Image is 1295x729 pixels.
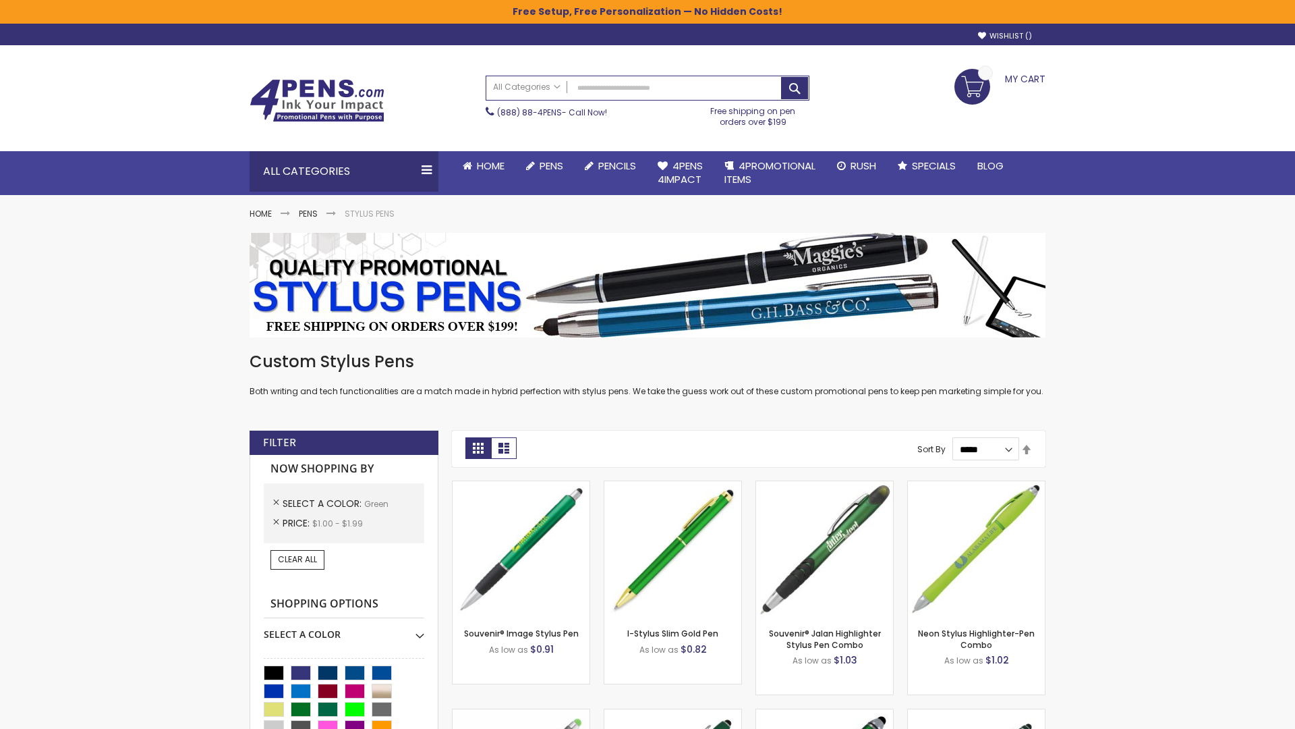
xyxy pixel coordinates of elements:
[967,151,1014,181] a: Blog
[697,101,810,128] div: Free shipping on pen orders over $199
[452,151,515,181] a: Home
[264,618,424,641] div: Select A Color
[851,159,876,173] span: Rush
[977,159,1004,173] span: Blog
[604,481,741,618] img: I-Stylus Slim Gold-Green
[908,481,1045,492] a: Neon Stylus Highlighter-Pen Combo-Green
[887,151,967,181] a: Specials
[264,590,424,619] strong: Shopping Options
[714,151,826,195] a: 4PROMOTIONALITEMS
[756,709,893,720] a: Kyra Pen with Stylus and Flashlight-Green
[530,643,554,656] span: $0.91
[598,159,636,173] span: Pencils
[263,435,296,450] strong: Filter
[978,31,1032,41] a: Wishlist
[278,553,317,565] span: Clear All
[985,653,1009,667] span: $1.02
[497,107,562,118] a: (888) 88-4PENS
[918,628,1035,650] a: Neon Stylus Highlighter-Pen Combo
[724,159,815,186] span: 4PROMOTIONAL ITEMS
[908,481,1045,618] img: Neon Stylus Highlighter-Pen Combo-Green
[250,233,1045,337] img: Stylus Pens
[912,159,956,173] span: Specials
[345,208,395,219] strong: Stylus Pens
[270,550,324,569] a: Clear All
[917,443,946,455] label: Sort By
[756,481,893,618] img: Souvenir® Jalan Highlighter Stylus Pen Combo-Green
[250,79,384,122] img: 4Pens Custom Pens and Promotional Products
[540,159,563,173] span: Pens
[658,159,703,186] span: 4Pens 4impact
[264,455,424,483] strong: Now Shopping by
[908,709,1045,720] a: Colter Stylus Twist Metal Pen-Green
[604,481,741,492] a: I-Stylus Slim Gold-Green
[453,481,589,618] img: Souvenir® Image Stylus Pen-Green
[497,107,607,118] span: - Call Now!
[647,151,714,195] a: 4Pens4impact
[453,481,589,492] a: Souvenir® Image Stylus Pen-Green
[250,151,438,192] div: All Categories
[493,82,560,92] span: All Categories
[465,437,491,459] strong: Grid
[486,76,567,99] a: All Categories
[681,643,707,656] span: $0.82
[756,481,893,492] a: Souvenir® Jalan Highlighter Stylus Pen Combo-Green
[515,151,574,181] a: Pens
[627,628,718,639] a: I-Stylus Slim Gold Pen
[604,709,741,720] a: Custom Soft Touch® Metal Pens with Stylus-Green
[834,653,857,667] span: $1.03
[574,151,647,181] a: Pencils
[364,498,388,510] span: Green
[312,518,363,529] span: $1.00 - $1.99
[453,709,589,720] a: Islander Softy Gel with Stylus - ColorJet Imprint-Green
[250,351,1045,398] div: Both writing and tech functionalities are a match made in hybrid perfection with stylus pens. We ...
[769,628,881,650] a: Souvenir® Jalan Highlighter Stylus Pen Combo
[944,655,983,666] span: As low as
[477,159,505,173] span: Home
[639,644,679,655] span: As low as
[793,655,832,666] span: As low as
[299,208,318,219] a: Pens
[464,628,579,639] a: Souvenir® Image Stylus Pen
[250,208,272,219] a: Home
[283,497,364,510] span: Select A Color
[489,644,528,655] span: As low as
[250,351,1045,373] h1: Custom Stylus Pens
[283,516,312,530] span: Price
[826,151,887,181] a: Rush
